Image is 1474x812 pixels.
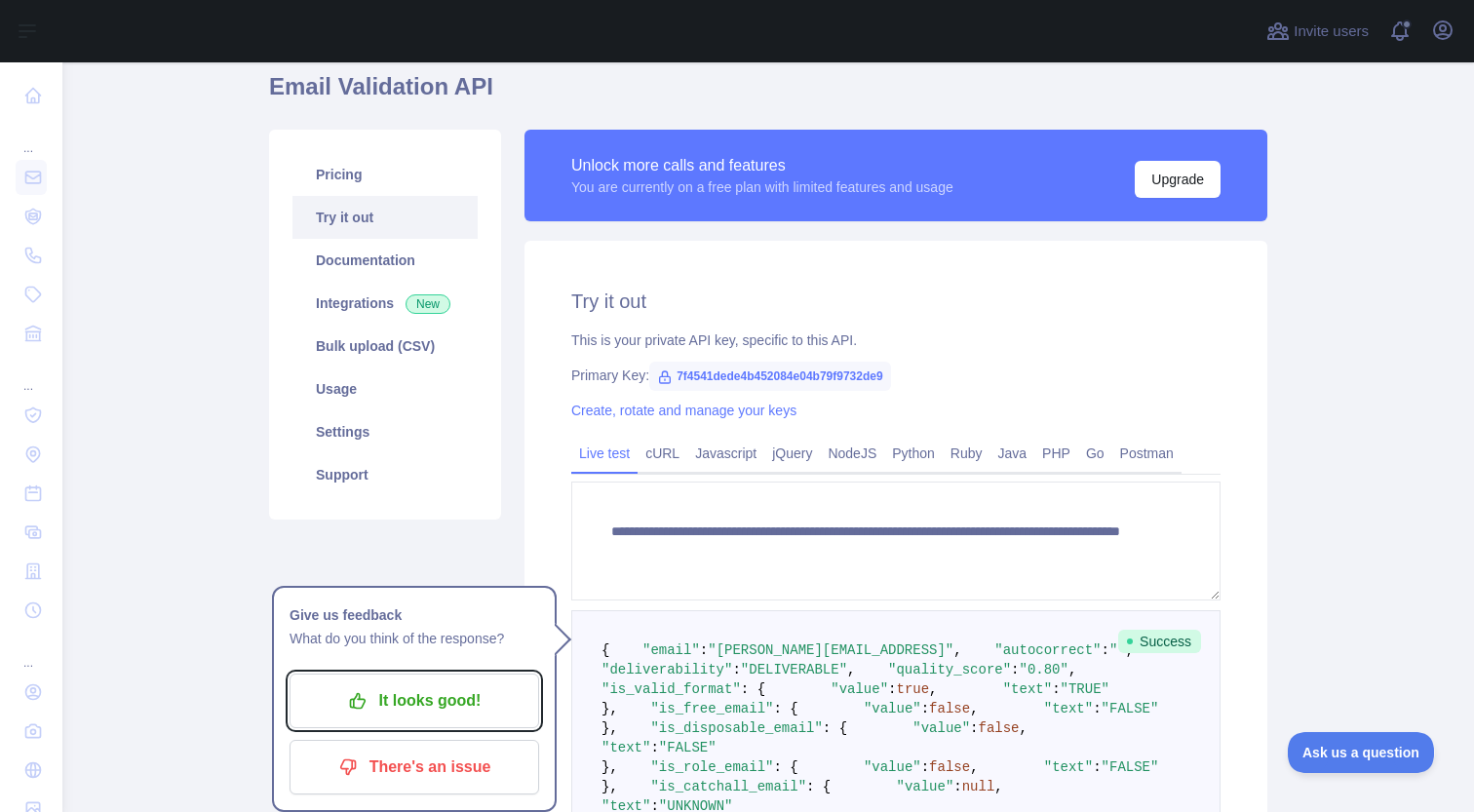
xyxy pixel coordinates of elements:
span: : { [823,720,847,736]
a: Support [292,453,478,496]
span: "is_role_email" [650,759,773,775]
a: Javascript [687,438,764,469]
span: "text" [1044,701,1093,716]
div: You are currently on a free plan with limited features and usage [571,177,953,197]
span: New [406,294,450,314]
span: false [929,759,970,775]
span: , [1068,662,1076,677]
span: "value" [831,681,888,697]
h1: Give us feedback [290,603,539,627]
span: "text" [601,740,650,755]
a: Settings [292,410,478,453]
span: , [847,662,855,677]
span: , [1020,720,1028,736]
div: ... [16,355,47,394]
span: "value" [864,759,921,775]
div: Unlock more calls and features [571,154,953,177]
span: : [700,642,708,658]
span: "text" [1003,681,1052,697]
span: , [994,779,1002,794]
a: Go [1078,438,1112,469]
span: "is_valid_format" [601,681,741,697]
span: : { [741,681,765,697]
a: Bulk upload (CSV) [292,325,478,367]
a: Try it out [292,196,478,239]
div: Primary Key: [571,366,1221,385]
span: "FALSE" [1102,759,1159,775]
span: : [1093,759,1101,775]
a: Documentation [292,239,478,282]
span: "DELIVERABLE" [741,662,847,677]
span: "autocorrect" [994,642,1101,658]
button: Invite users [1262,16,1373,47]
span: , [929,681,937,697]
h2: Try it out [571,288,1221,315]
span: : [1052,681,1060,697]
span: "is_catchall_email" [650,779,806,794]
span: Success [1118,630,1201,653]
a: jQuery [764,438,820,469]
span: : [1093,701,1101,716]
span: false [929,701,970,716]
span: null [962,779,995,794]
div: This is your private API key, specific to this API. [571,330,1221,350]
span: : { [806,779,831,794]
span: "is_free_email" [650,701,773,716]
div: ... [16,117,47,156]
span: }, [601,720,618,736]
span: 7f4541dede4b452084e04b79f9732de9 [649,362,891,391]
a: Live test [571,438,638,469]
span: : [970,720,978,736]
span: : [953,779,961,794]
span: "email" [642,642,700,658]
span: "FALSE" [659,740,717,755]
span: : { [773,759,797,775]
span: false [979,720,1020,736]
span: : [921,701,929,716]
span: : [1011,662,1019,677]
span: "FALSE" [1102,701,1159,716]
a: Java [990,438,1035,469]
a: Pricing [292,153,478,196]
div: ... [16,632,47,671]
span: "deliverability" [601,662,732,677]
span: : { [773,701,797,716]
span: Invite users [1294,20,1369,43]
a: cURL [638,438,687,469]
p: What do you think of the response? [290,627,539,650]
a: Integrations New [292,282,478,325]
a: Postman [1112,438,1182,469]
span: }, [601,701,618,716]
span: , [970,701,978,716]
a: PHP [1034,438,1078,469]
iframe: Toggle Customer Support [1288,732,1435,773]
span: "text" [1044,759,1093,775]
span: : [650,740,658,755]
span: "is_disposable_email" [650,720,822,736]
span: : [1102,642,1109,658]
a: Create, rotate and manage your keys [571,403,796,418]
a: Python [884,438,943,469]
span: }, [601,779,618,794]
a: Ruby [943,438,990,469]
span: , [953,642,961,658]
span: : [921,759,929,775]
span: "" [1109,642,1126,658]
span: "quality_score" [888,662,1011,677]
h1: Email Validation API [269,71,1267,118]
span: }, [601,759,618,775]
span: : [888,681,896,697]
span: "value" [912,720,970,736]
a: NodeJS [820,438,884,469]
span: "TRUE" [1061,681,1109,697]
button: Upgrade [1135,161,1221,198]
span: "value" [897,779,954,794]
span: , [970,759,978,775]
span: "[PERSON_NAME][EMAIL_ADDRESS]" [708,642,953,658]
span: { [601,642,609,658]
span: "0.80" [1020,662,1068,677]
span: true [896,681,929,697]
span: "value" [864,701,921,716]
span: : [732,662,740,677]
a: Usage [292,367,478,410]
